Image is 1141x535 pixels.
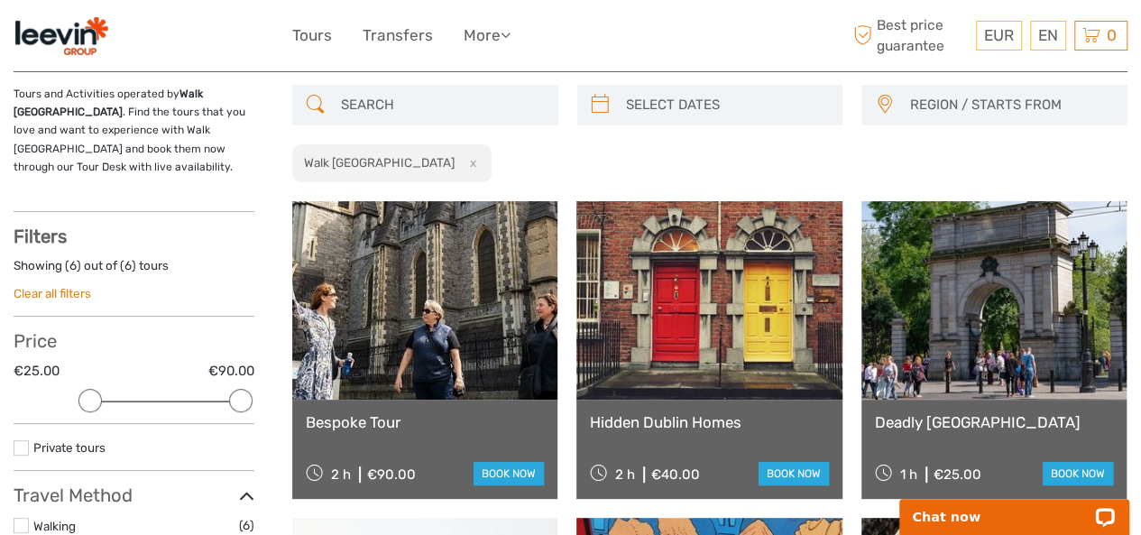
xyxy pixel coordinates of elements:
[984,26,1014,44] span: EUR
[14,85,254,177] p: Tours and Activities operated by . Find the tours that you love and want to experience with Walk ...
[14,226,67,247] strong: Filters
[14,330,254,352] h3: Price
[208,362,254,381] label: €90.00
[124,257,132,274] label: 6
[615,466,635,483] span: 2 h
[14,88,203,118] strong: Walk [GEOGRAPHIC_DATA]
[292,23,332,49] a: Tours
[934,466,981,483] div: €25.00
[619,89,834,121] input: SELECT DATES
[474,462,544,485] a: book now
[849,15,971,55] span: Best price guarantee
[651,466,700,483] div: €40.00
[1043,462,1113,485] a: book now
[363,23,433,49] a: Transfers
[14,484,254,506] h3: Travel Method
[1104,26,1119,44] span: 0
[888,478,1141,535] iframe: LiveChat chat widget
[306,413,544,431] a: Bespoke Tour
[759,462,829,485] a: book now
[14,362,60,381] label: €25.00
[900,466,917,483] span: 1 h
[875,413,1113,431] a: Deadly [GEOGRAPHIC_DATA]
[331,466,351,483] span: 2 h
[901,90,1118,120] button: REGION / STARTS FROM
[14,14,109,58] img: 2366-9a630715-f217-4e31-8482-dcd93f7091a8_logo_small.png
[334,89,549,121] input: SEARCH
[367,466,416,483] div: €90.00
[14,286,91,300] a: Clear all filters
[590,413,828,431] a: Hidden Dublin Homes
[14,257,254,285] div: Showing ( ) out of ( ) tours
[33,440,106,455] a: Private tours
[33,519,76,533] a: Walking
[69,257,77,274] label: 6
[457,153,482,172] button: x
[464,23,511,49] a: More
[1030,21,1066,51] div: EN
[304,155,455,170] h2: Walk [GEOGRAPHIC_DATA]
